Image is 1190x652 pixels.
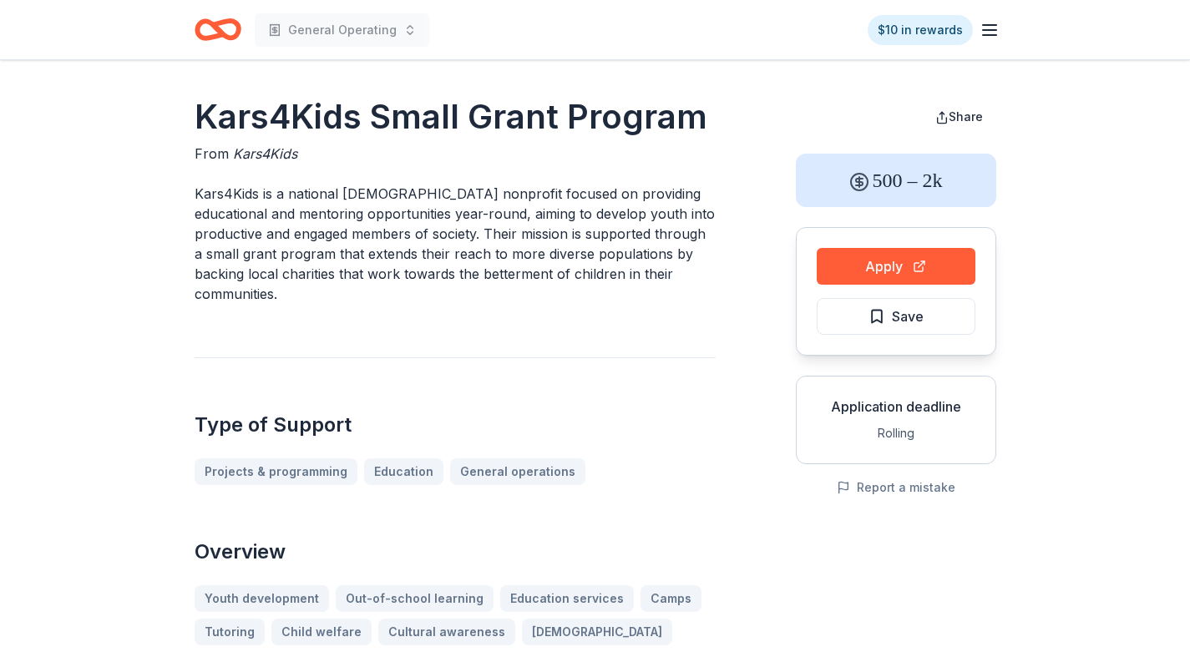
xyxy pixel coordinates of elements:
[450,458,585,485] a: General operations
[810,397,982,417] div: Application deadline
[922,100,996,134] button: Share
[195,10,241,49] a: Home
[892,306,924,327] span: Save
[195,538,716,565] h2: Overview
[195,144,716,164] div: From
[817,248,975,285] button: Apply
[195,184,716,304] p: Kars4Kids is a national [DEMOGRAPHIC_DATA] nonprofit focused on providing educational and mentori...
[195,458,357,485] a: Projects & programming
[817,298,975,335] button: Save
[364,458,443,485] a: Education
[233,145,297,162] span: Kars4Kids
[195,94,716,140] h1: Kars4Kids Small Grant Program
[868,15,973,45] a: $10 in rewards
[288,20,397,40] span: General Operating
[796,154,996,207] div: 500 – 2k
[949,109,983,124] span: Share
[195,412,716,438] h2: Type of Support
[837,478,955,498] button: Report a mistake
[255,13,430,47] button: General Operating
[810,423,982,443] div: Rolling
